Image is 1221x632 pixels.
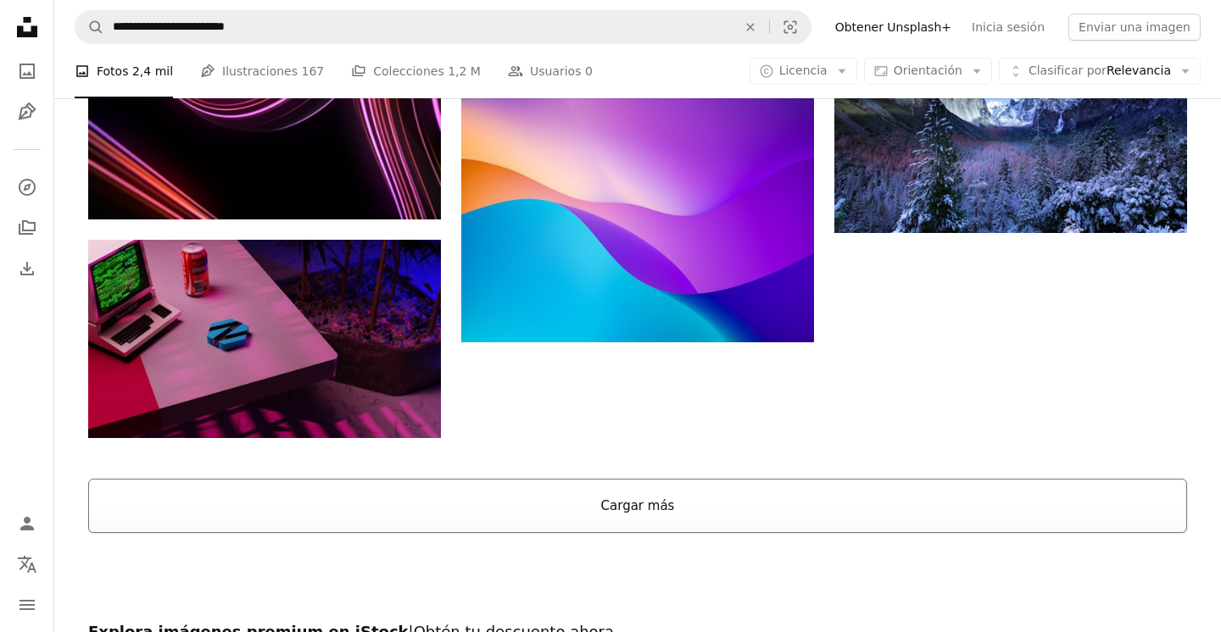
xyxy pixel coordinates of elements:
a: Historial de descargas [10,252,44,286]
button: Búsqueda visual [770,11,811,43]
span: Licencia [779,64,828,77]
a: Colecciones 1,2 M [351,44,481,98]
a: Colecciones [10,211,44,245]
button: Buscar en Unsplash [75,11,104,43]
a: papel pintado azul, naranja y amarillo [461,200,814,215]
span: 167 [301,62,324,80]
button: Licencia [750,58,857,85]
a: Usuarios 0 [508,44,593,98]
a: Inicio — Unsplash [10,10,44,47]
button: Idioma [10,547,44,581]
img: una computadora portátil sentada encima de una mesa [88,240,441,438]
img: Patrón de fondo [88,21,441,219]
a: una computadora portátil sentada encima de una mesa [88,331,441,346]
span: 1,2 M [448,62,481,80]
a: Inicia sesión [962,14,1055,41]
span: 0 [585,62,593,80]
img: papel pintado azul, naranja y amarillo [461,75,814,342]
button: Enviar una imagen [1068,14,1201,41]
span: Clasificar por [1029,64,1107,77]
button: Cargar más [88,479,1187,533]
a: Ilustraciones [10,95,44,129]
form: Encuentra imágenes en todo el sitio [75,10,811,44]
a: Fotos [10,54,44,88]
a: Explorar [10,170,44,204]
button: Orientación [864,58,992,85]
button: Menú [10,588,44,622]
button: Clasificar porRelevancia [999,58,1201,85]
a: Iniciar sesión / Registrarse [10,507,44,541]
span: Relevancia [1029,63,1171,80]
a: Obtener Unsplash+ [825,14,962,41]
a: Patrón de fondo [88,113,441,128]
a: Ilustraciones 167 [200,44,324,98]
span: Orientación [894,64,962,77]
a: Foto de montañas y árboles [834,108,1187,123]
button: Borrar [732,11,769,43]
